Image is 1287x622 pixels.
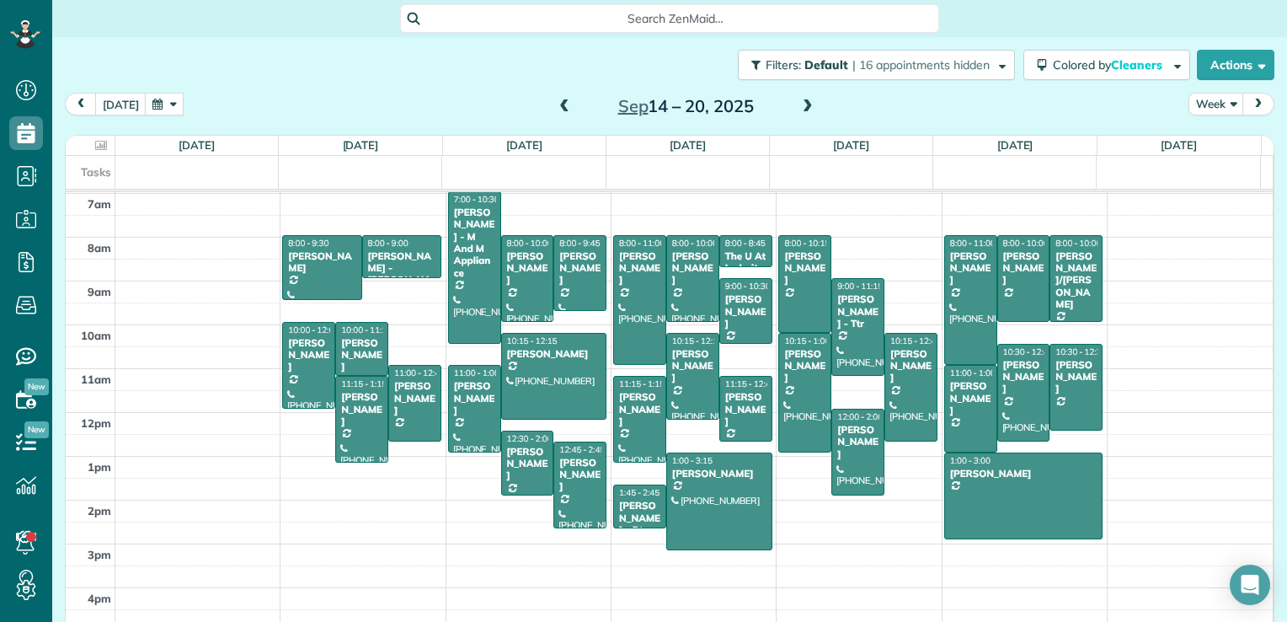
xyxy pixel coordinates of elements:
span: 8:00 - 9:45 [559,238,600,249]
span: Cleaners [1111,57,1165,72]
span: 8am [88,241,111,255]
span: 11am [81,373,111,386]
div: [PERSON_NAME] [1002,359,1045,395]
span: 10am [81,329,111,342]
div: [PERSON_NAME] [783,250,826,287]
button: Week [1188,93,1244,115]
div: [PERSON_NAME] [558,457,601,493]
button: prev [65,93,97,115]
span: 10:15 - 12:15 [672,335,723,346]
span: 8:00 - 10:15 [784,238,830,249]
button: Colored byCleaners [1023,50,1190,80]
div: [PERSON_NAME] [783,348,826,384]
div: [PERSON_NAME] [949,468,1097,480]
span: 12pm [81,416,111,430]
div: The U At Ledroit [724,250,767,275]
span: 8:00 - 10:00 [1055,238,1101,249]
div: [PERSON_NAME] [506,446,549,482]
span: 7am [88,197,111,211]
span: 11:00 - 12:45 [394,367,445,378]
span: Sep [618,95,649,116]
a: [DATE] [833,138,869,152]
span: 8:00 - 10:00 [672,238,718,249]
div: [PERSON_NAME] - [PERSON_NAME] [367,250,436,299]
span: Filters: [766,57,801,72]
span: Colored by [1053,57,1168,72]
div: Open Intercom Messenger [1230,565,1270,605]
a: [DATE] [670,138,706,152]
span: 11:00 - 1:00 [950,367,996,378]
div: [PERSON_NAME] [671,250,714,287]
h2: 14 – 20, 2025 [580,97,791,115]
span: 10:30 - 12:45 [1003,346,1054,357]
div: [PERSON_NAME] [453,380,496,416]
a: Filters: Default | 16 appointments hidden [729,50,1015,80]
span: 8:00 - 9:30 [288,238,328,249]
span: 12:00 - 2:00 [837,411,883,422]
span: 2pm [88,504,111,517]
span: 4pm [88,592,111,605]
span: 12:45 - 2:45 [559,444,605,455]
div: [PERSON_NAME] [724,293,767,330]
button: [DATE] [95,93,147,115]
span: 1:45 - 2:45 [619,487,660,498]
span: 10:00 - 11:15 [341,324,392,335]
div: [PERSON_NAME] [836,424,879,460]
span: 8:00 - 9:00 [368,238,409,249]
div: [PERSON_NAME] - M And M Appliance [453,206,496,279]
span: New [24,421,49,438]
div: [PERSON_NAME] [393,380,436,416]
div: [PERSON_NAME] [671,348,714,384]
div: [PERSON_NAME] [949,380,992,416]
span: 7:00 - 10:30 [454,194,499,205]
div: [PERSON_NAME] [671,468,767,480]
div: [PERSON_NAME] - Ttr [836,293,879,330]
div: [PERSON_NAME]/[PERSON_NAME] [1055,250,1097,311]
span: 11:00 - 1:00 [454,367,499,378]
span: 10:15 - 12:15 [507,335,558,346]
div: [PERSON_NAME] [889,348,932,384]
div: [PERSON_NAME] [1002,250,1045,287]
div: [PERSON_NAME] [558,250,601,287]
a: [DATE] [343,138,379,152]
a: [DATE] [506,138,542,152]
div: [PERSON_NAME] [287,250,356,275]
span: 10:15 - 1:00 [784,335,830,346]
button: Actions [1197,50,1274,80]
span: 8:00 - 11:00 [619,238,665,249]
span: 11:15 - 1:15 [619,378,665,389]
span: 8:00 - 10:00 [1003,238,1049,249]
span: 9:00 - 11:15 [837,281,883,292]
button: next [1242,93,1274,115]
div: [PERSON_NAME] [506,250,549,287]
span: 11:15 - 1:15 [341,378,387,389]
span: 1pm [88,460,111,474]
div: [PERSON_NAME] [1055,359,1097,395]
span: 9am [88,285,111,298]
span: 8:00 - 8:45 [725,238,766,249]
a: [DATE] [1161,138,1197,152]
span: 10:15 - 12:45 [890,335,941,346]
div: [PERSON_NAME] [724,391,767,427]
span: 10:30 - 12:30 [1055,346,1106,357]
span: 9:00 - 10:30 [725,281,771,292]
div: [PERSON_NAME] [949,250,992,287]
a: [DATE] [179,138,215,152]
div: [PERSON_NAME] [340,337,383,373]
span: 8:00 - 11:00 [950,238,996,249]
span: Tasks [81,165,111,179]
div: [PERSON_NAME] [618,250,661,287]
span: 3pm [88,548,111,561]
div: [PERSON_NAME] [506,348,602,360]
span: New [24,378,49,395]
a: [DATE] [997,138,1033,152]
span: 1:00 - 3:00 [950,455,991,466]
span: | 16 appointments hidden [852,57,990,72]
span: 1:00 - 3:15 [672,455,713,466]
button: Filters: Default | 16 appointments hidden [738,50,1015,80]
span: 12:30 - 2:00 [507,433,553,444]
div: [PERSON_NAME] [287,337,330,373]
div: [PERSON_NAME] [340,391,383,427]
span: 10:00 - 12:00 [288,324,339,335]
span: 11:15 - 12:45 [725,378,776,389]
